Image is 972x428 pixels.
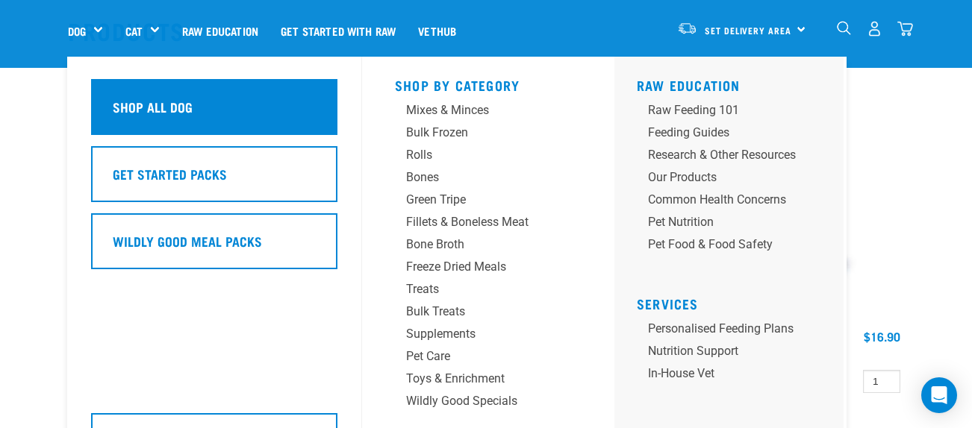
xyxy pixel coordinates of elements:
[897,21,913,37] img: home-icon@2x.png
[921,377,957,413] div: Open Intercom Messenger
[677,22,697,35] img: van-moving.png
[395,392,582,415] a: Wildly Good Specials
[91,79,337,146] a: Shop All Dog
[637,296,832,308] h5: Services
[637,342,832,365] a: Nutrition Support
[837,21,851,35] img: home-icon-1@2x.png
[406,213,546,231] div: Fillets & Boneless Meat
[395,347,582,370] a: Pet Care
[406,146,546,164] div: Rolls
[395,258,582,280] a: Freeze Dried Meals
[637,101,832,124] a: Raw Feeding 101
[395,325,582,347] a: Supplements
[406,303,546,321] div: Bulk Treats
[406,370,546,388] div: Toys & Enrichment
[113,231,262,251] h5: Wildly Good Meal Packs
[637,320,832,342] a: Personalised Feeding Plans
[637,213,832,236] a: Pet Nutrition
[648,191,796,209] div: Common Health Concerns
[395,146,582,169] a: Rolls
[395,169,582,191] a: Bones
[637,191,832,213] a: Common Health Concerns
[91,213,337,280] a: Wildly Good Meal Packs
[91,146,337,213] a: Get Started Packs
[125,22,143,40] a: Cat
[395,280,582,303] a: Treats
[637,124,832,146] a: Feeding Guides
[395,124,582,146] a: Bulk Frozen
[637,169,832,191] a: Our Products
[406,325,546,343] div: Supplements
[648,101,796,119] div: Raw Feeding 101
[395,101,582,124] a: Mixes & Minces
[406,191,546,209] div: Green Tripe
[395,370,582,392] a: Toys & Enrichment
[648,124,796,142] div: Feeding Guides
[406,124,546,142] div: Bulk Frozen
[406,347,546,365] div: Pet Care
[637,146,832,169] a: Research & Other Resources
[863,370,900,393] input: 1
[705,28,791,33] span: Set Delivery Area
[406,258,546,276] div: Freeze Dried Meals
[395,213,582,236] a: Fillets & Boneless Meat
[395,191,582,213] a: Green Tripe
[395,236,582,258] a: Bone Broth
[864,330,900,343] div: $16.90
[406,236,546,254] div: Bone Broth
[113,97,193,116] h5: Shop All Dog
[637,365,832,387] a: In-house vet
[395,78,582,89] h5: Shop By Category
[406,392,546,410] div: Wildly Good Specials
[648,236,796,254] div: Pet Food & Food Safety
[867,21,882,37] img: user.png
[407,1,467,60] a: Vethub
[637,81,741,89] a: Raw Education
[406,101,546,119] div: Mixes & Minces
[637,236,832,258] a: Pet Food & Food Safety
[648,169,796,186] div: Our Products
[648,146,796,164] div: Research & Other Resources
[171,1,270,60] a: Raw Education
[395,303,582,325] a: Bulk Treats
[406,169,546,186] div: Bones
[406,280,546,298] div: Treats
[113,164,227,183] h5: Get Started Packs
[648,213,796,231] div: Pet Nutrition
[270,1,407,60] a: Get started with Raw
[68,22,86,40] a: Dog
